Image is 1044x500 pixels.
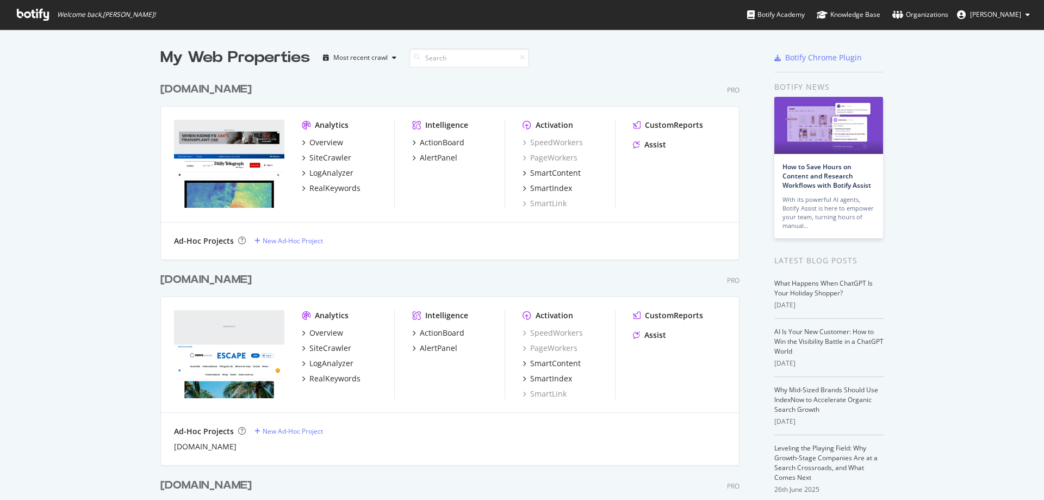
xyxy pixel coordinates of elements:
[254,427,323,436] a: New Ad-Hoc Project
[302,183,361,194] a: RealKeywords
[774,443,878,482] a: Leveling the Playing Field: Why Growth-Stage Companies Are at a Search Crossroads, and What Comes...
[174,236,234,246] div: Ad-Hoc Projects
[412,328,464,338] a: ActionBoard
[782,195,875,230] div: With its powerful AI agents, Botify Assist is here to empower your team, turning hours of manual…
[530,373,572,384] div: SmartIndex
[774,485,884,495] div: 26th June 2025
[747,9,805,20] div: Botify Academy
[425,310,468,321] div: Intelligence
[309,373,361,384] div: RealKeywords
[420,343,457,354] div: AlertPanel
[970,10,1021,19] span: Thomas Ashworth
[57,10,156,19] span: Welcome back, [PERSON_NAME] !
[645,120,703,131] div: CustomReports
[774,327,884,356] a: AI Is Your New Customer: How to Win the Visibility Battle in a ChatGPT World
[309,328,343,338] div: Overview
[523,137,583,148] a: SpeedWorkers
[727,276,739,285] div: Pro
[523,373,572,384] a: SmartIndex
[309,168,353,178] div: LogAnalyzer
[412,152,457,163] a: AlertPanel
[774,255,884,267] div: Latest Blog Posts
[774,359,884,368] div: [DATE]
[727,85,739,95] div: Pro
[774,300,884,310] div: [DATE]
[412,343,457,354] a: AlertPanel
[420,328,464,338] div: ActionBoard
[774,279,873,298] a: What Happens When ChatGPT Is Your Holiday Shopper?
[160,478,256,493] a: [DOMAIN_NAME]
[160,478,252,493] div: [DOMAIN_NAME]
[727,482,739,491] div: Pro
[302,343,351,354] a: SiteCrawler
[302,358,353,369] a: LogAnalyzer
[174,310,284,398] img: www.escape.com.au
[174,120,284,208] img: www.dailytelegraph.com.au
[409,48,529,67] input: Search
[309,137,343,148] div: Overview
[774,385,878,414] a: Why Mid-Sized Brands Should Use IndexNow to Accelerate Organic Search Growth
[536,310,573,321] div: Activation
[530,183,572,194] div: SmartIndex
[536,120,573,131] div: Activation
[319,49,401,66] button: Most recent crawl
[160,47,310,69] div: My Web Properties
[309,152,351,163] div: SiteCrawler
[174,426,234,437] div: Ad-Hoc Projects
[948,6,1039,23] button: [PERSON_NAME]
[302,373,361,384] a: RealKeywords
[644,330,666,341] div: Assist
[309,343,351,354] div: SiteCrawler
[263,427,323,436] div: New Ad-Hoc Project
[782,162,871,190] a: How to Save Hours on Content and Research Workflows with Botify Assist
[315,120,349,131] div: Analytics
[315,310,349,321] div: Analytics
[523,198,567,209] a: SmartLink
[523,152,577,163] a: PageWorkers
[302,152,351,163] a: SiteCrawler
[523,168,581,178] a: SmartContent
[263,236,323,245] div: New Ad-Hoc Project
[644,139,666,150] div: Assist
[774,417,884,427] div: [DATE]
[174,441,237,452] a: [DOMAIN_NAME]
[302,168,353,178] a: LogAnalyzer
[160,82,252,97] div: [DOMAIN_NAME]
[425,120,468,131] div: Intelligence
[333,54,388,61] div: Most recent crawl
[309,358,353,369] div: LogAnalyzer
[523,328,583,338] div: SpeedWorkers
[633,120,703,131] a: CustomReports
[633,330,666,341] a: Assist
[645,310,703,321] div: CustomReports
[254,236,323,245] a: New Ad-Hoc Project
[420,152,457,163] div: AlertPanel
[412,137,464,148] a: ActionBoard
[309,183,361,194] div: RealKeywords
[785,52,862,63] div: Botify Chrome Plugin
[523,358,581,369] a: SmartContent
[523,343,577,354] a: PageWorkers
[160,82,256,97] a: [DOMAIN_NAME]
[633,310,703,321] a: CustomReports
[530,168,581,178] div: SmartContent
[302,137,343,148] a: Overview
[892,9,948,20] div: Organizations
[774,81,884,93] div: Botify news
[523,388,567,399] a: SmartLink
[523,183,572,194] a: SmartIndex
[530,358,581,369] div: SmartContent
[420,137,464,148] div: ActionBoard
[160,272,252,288] div: [DOMAIN_NAME]
[633,139,666,150] a: Assist
[160,272,256,288] a: [DOMAIN_NAME]
[774,97,883,154] img: How to Save Hours on Content and Research Workflows with Botify Assist
[774,52,862,63] a: Botify Chrome Plugin
[817,9,880,20] div: Knowledge Base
